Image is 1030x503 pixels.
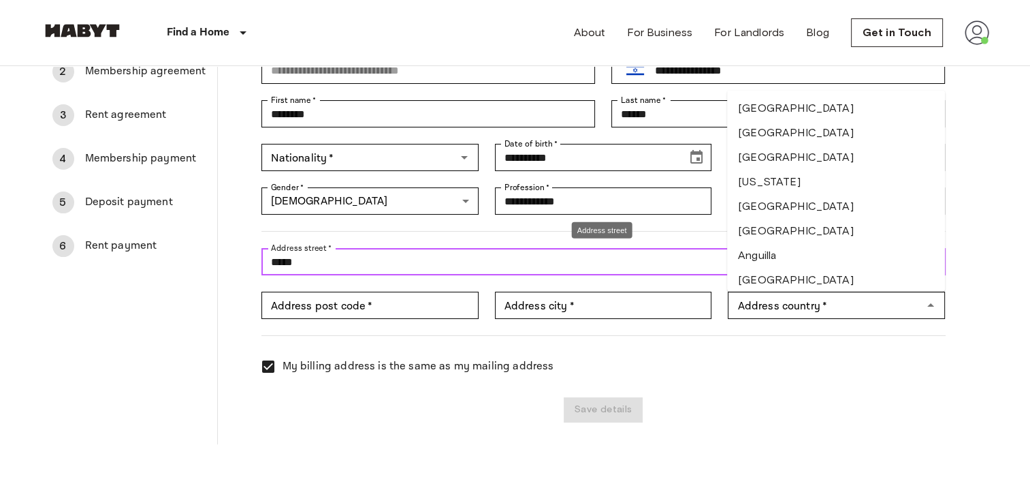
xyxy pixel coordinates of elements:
div: 2 [52,61,74,82]
span: Rent payment [85,238,206,254]
button: Choose date, selected date is Sep 26, 1986 [683,144,710,171]
li: [GEOGRAPHIC_DATA] [727,194,945,218]
label: Gender [271,181,304,194]
label: First name [271,94,317,106]
button: Open [455,148,474,167]
span: Rent agreement [85,107,206,123]
span: Deposit payment [85,194,206,211]
span: Membership agreement [85,63,206,80]
div: 2Membership agreement [42,55,217,88]
span: Membership payment [85,151,206,167]
div: Address street [261,248,946,275]
label: Address street [271,242,332,254]
button: Select country [621,56,649,85]
div: 6 [52,235,74,257]
a: For Business [627,25,692,41]
img: Habyt [42,24,123,37]
div: 3Rent agreement [42,99,217,132]
li: [GEOGRAPHIC_DATA] [727,218,945,243]
a: About [574,25,606,41]
span: My billing address is the same as my mailing address [283,359,554,375]
div: 4 [52,148,74,170]
img: Israel [626,64,644,77]
li: [GEOGRAPHIC_DATA] [727,95,945,120]
div: Last name [611,100,945,127]
div: Address city [495,292,712,319]
a: Blog [806,25,829,41]
div: First name [261,100,595,127]
li: [GEOGRAPHIC_DATA] [727,267,945,292]
div: Email address [261,57,595,84]
div: 4Membership payment [42,142,217,175]
label: Date of birth [504,138,558,150]
img: avatar [965,20,989,45]
div: 6Rent payment [42,230,217,262]
label: Last name [621,94,666,106]
li: [GEOGRAPHIC_DATA] [727,144,945,169]
li: [US_STATE] [727,169,945,194]
li: [GEOGRAPHIC_DATA] [727,120,945,144]
div: 5 [52,192,74,213]
div: Address street [572,222,632,239]
li: Anguilla [727,243,945,267]
div: [DEMOGRAPHIC_DATA] [261,187,479,215]
p: Find a Home [167,25,230,41]
label: Profession [504,181,550,194]
div: 5Deposit payment [42,186,217,219]
div: Profession [495,187,712,215]
button: Close [921,296,940,315]
div: 3 [52,104,74,126]
div: Address post code [261,292,479,319]
a: Get in Touch [851,18,943,47]
a: For Landlords [714,25,784,41]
